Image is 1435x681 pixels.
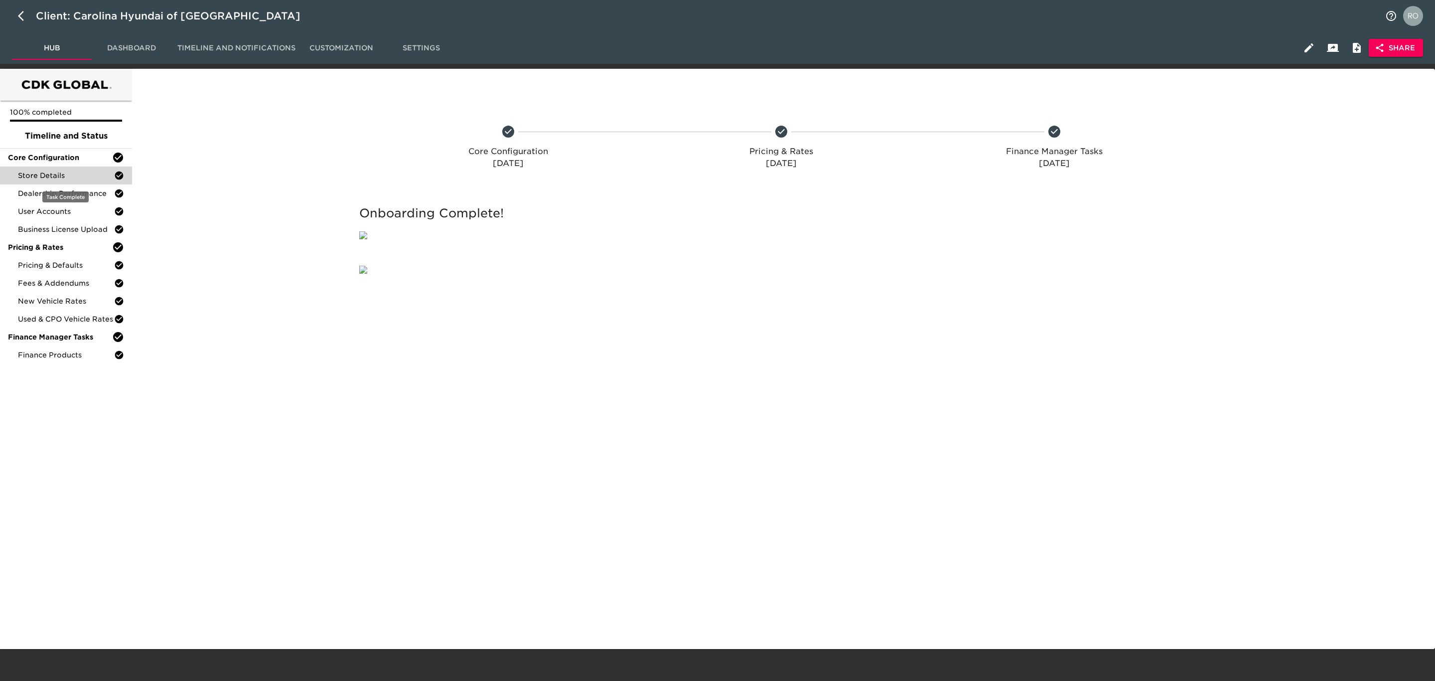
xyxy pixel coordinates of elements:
[177,42,295,54] span: Timeline and Notifications
[1297,36,1321,60] button: Edit Hub
[359,231,367,239] img: qkibX1zbU72zw90W6Gan%2FTemplates%2FRjS7uaFIXtg43HUzxvoG%2F5032e6d8-b7fd-493e-871b-cf634c9dfc87.png
[922,158,1187,170] p: [DATE]
[1369,39,1423,57] button: Share
[1345,36,1369,60] button: Internal Notes and Comments
[18,206,114,216] span: User Accounts
[36,8,314,24] div: Client: Carolina Hyundai of [GEOGRAPHIC_DATA]
[98,42,165,54] span: Dashboard
[1403,6,1423,26] img: Profile
[18,224,114,234] span: Business License Upload
[359,266,367,274] img: qkibX1zbU72zw90W6Gan%2FTemplates%2FRjS7uaFIXtg43HUzxvoG%2F3e51d9d6-1114-4229-a5bf-f5ca567b6beb.jpg
[649,158,914,170] p: [DATE]
[18,42,86,54] span: Hub
[1379,4,1403,28] button: notifications
[18,170,114,180] span: Store Details
[649,146,914,158] p: Pricing & Rates
[8,332,112,342] span: Finance Manager Tasks
[18,278,114,288] span: Fees & Addendums
[375,158,640,170] p: [DATE]
[18,314,114,324] span: Used & CPO Vehicle Rates
[18,260,114,270] span: Pricing & Defaults
[10,107,122,117] p: 100% completed
[8,242,112,252] span: Pricing & Rates
[8,153,112,163] span: Core Configuration
[18,188,114,198] span: Dealership Performance
[18,296,114,306] span: New Vehicle Rates
[387,42,455,54] span: Settings
[359,205,1203,221] h5: Onboarding Complete!
[922,146,1187,158] p: Finance Manager Tasks
[375,146,640,158] p: Core Configuration
[18,350,114,360] span: Finance Products
[307,42,375,54] span: Customization
[1321,36,1345,60] button: Client View
[8,130,124,142] span: Timeline and Status
[1377,42,1415,54] span: Share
